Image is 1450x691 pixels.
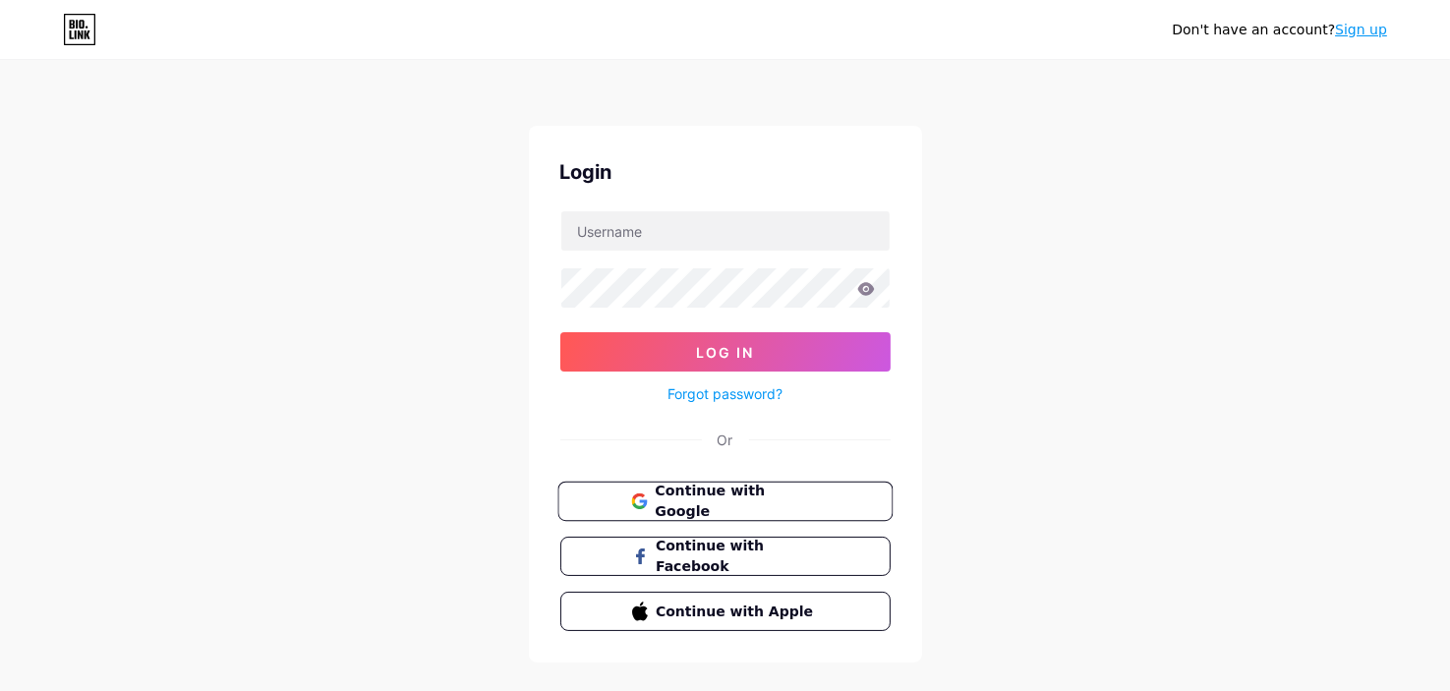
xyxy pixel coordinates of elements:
[560,482,891,521] a: Continue with Google
[656,602,818,622] span: Continue with Apple
[560,592,891,631] button: Continue with Apple
[561,211,890,251] input: Username
[560,332,891,372] button: Log In
[1335,22,1387,37] a: Sign up
[1172,20,1387,40] div: Don't have an account?
[560,157,891,187] div: Login
[560,537,891,576] button: Continue with Facebook
[656,536,818,577] span: Continue with Facebook
[655,481,819,523] span: Continue with Google
[667,383,783,404] a: Forgot password?
[696,344,754,361] span: Log In
[718,430,733,450] div: Or
[557,482,893,522] button: Continue with Google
